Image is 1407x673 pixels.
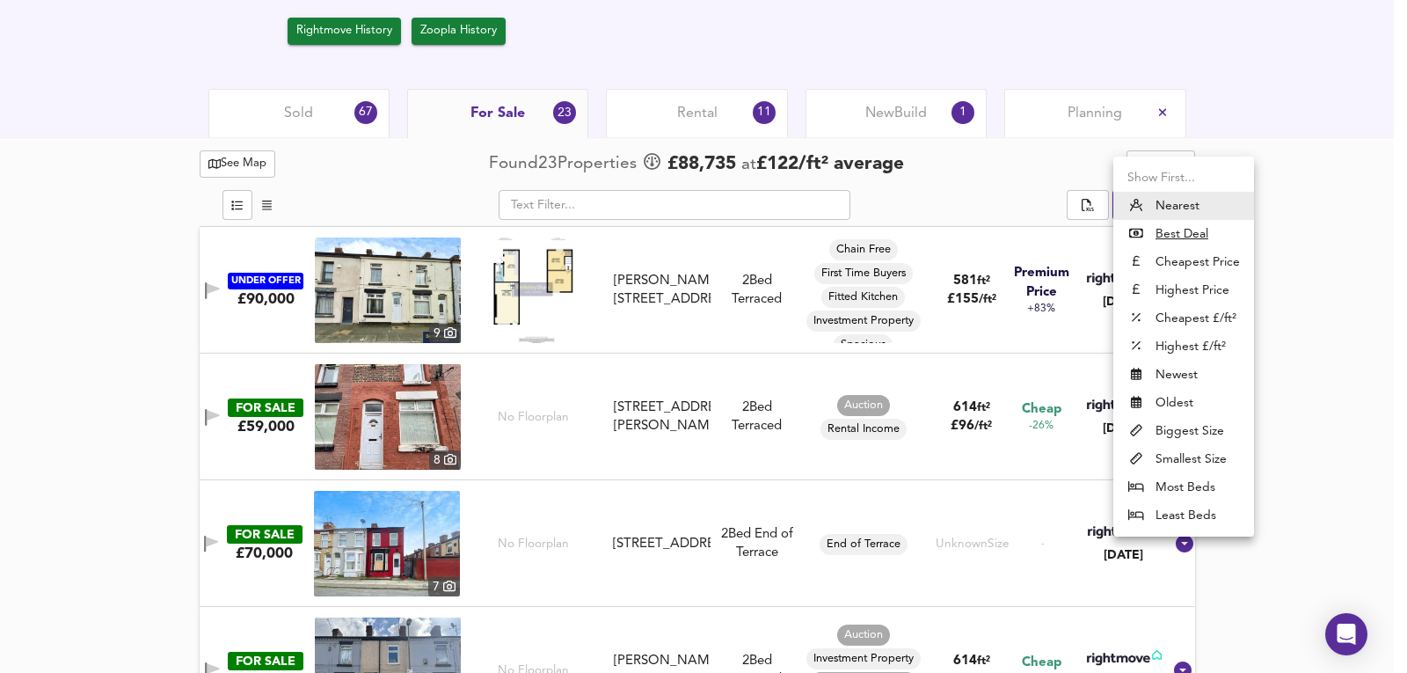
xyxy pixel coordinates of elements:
[1113,389,1254,417] li: Oldest
[1113,473,1254,501] li: Most Beds
[1325,613,1367,655] div: Open Intercom Messenger
[1113,304,1254,333] li: Cheapest £/ft²
[1155,225,1208,243] u: Best Deal
[1113,248,1254,276] li: Cheapest Price
[1113,276,1254,304] li: Highest Price
[1113,333,1254,361] li: Highest £/ft²
[1113,361,1254,389] li: Newest
[1113,192,1254,220] li: Nearest
[1113,501,1254,530] li: Least Beds
[1113,445,1254,473] li: Smallest Size
[1113,417,1254,445] li: Biggest Size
